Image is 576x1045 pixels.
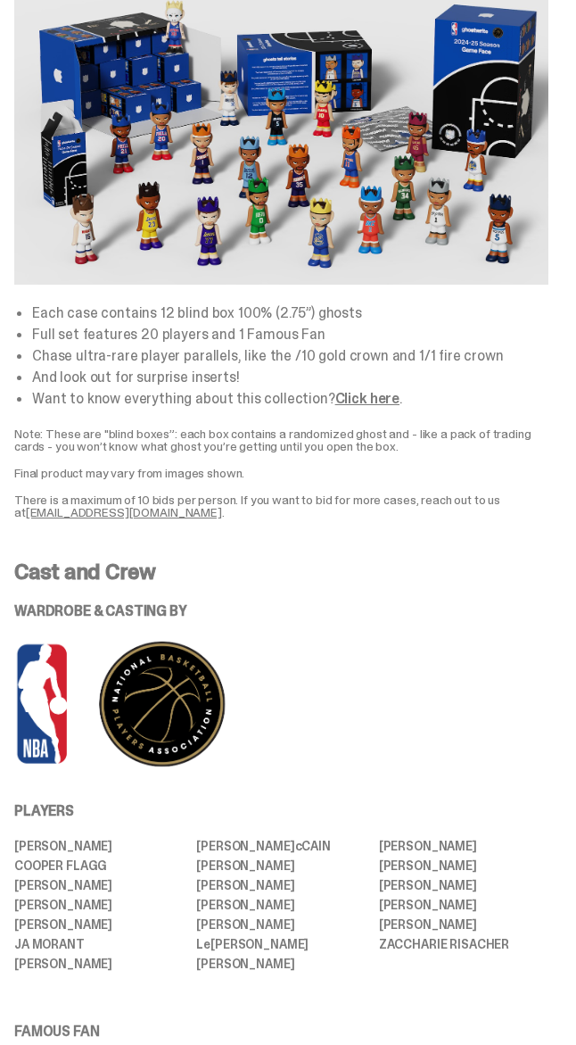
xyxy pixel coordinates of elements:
li: Full set features 20 players and 1 Famous Fan [32,328,548,342]
li: And look out for surprise inserts! [32,370,548,385]
li: [PERSON_NAME] [14,840,184,852]
li: [PERSON_NAME] [14,879,184,892]
li: [PERSON_NAME] CAIN [196,840,366,852]
li: [PERSON_NAME] [14,958,184,970]
span: c [295,838,302,854]
p: FAMOUS FAN [14,1024,548,1039]
li: Each case contains 12 blind box 100% (2.75”) ghosts [32,306,548,320]
li: [PERSON_NAME] [14,918,184,931]
a: [EMAIL_ADDRESS][DOMAIN_NAME] [26,504,222,520]
li: [PERSON_NAME] [196,958,366,970]
li: [PERSON_NAME] [379,840,548,852]
li: [PERSON_NAME] [196,859,366,872]
li: L [PERSON_NAME] [196,938,366,950]
li: [PERSON_NAME] [196,899,366,911]
p: PLAYERS [14,804,548,818]
li: Want to know everything about this collection? . [32,392,548,406]
p: WARDROBE & CASTING BY [14,604,548,618]
li: [PERSON_NAME] [379,879,548,892]
li: [PERSON_NAME] [379,918,548,931]
li: ZACCHARIE RISACHER [379,938,548,950]
li: [PERSON_NAME] [14,899,184,911]
li: [PERSON_NAME] [196,918,366,931]
li: Chase ultra-rare player parallels, like the /10 gold crown and 1/1 fire crown [32,349,548,363]
li: Cooper Flagg [14,859,184,872]
span: e [203,936,210,952]
li: [PERSON_NAME] [379,859,548,872]
li: [PERSON_NAME] [379,899,548,911]
p: Final product may vary from images shown. [14,467,548,479]
a: Click here [335,389,399,408]
img: NBA%20and%20PA%20logo%20for%20PDP-04.png [14,640,282,769]
li: JA MORANT [14,938,184,950]
p: There is a maximum of 10 bids per person. If you want to bid for more cases, reach out to us at . [14,493,548,518]
p: Cast and Crew [14,561,548,583]
li: [PERSON_NAME] [196,879,366,892]
p: Note: These are "blind boxes”: each box contains a randomized ghost and - like a pack of trading ... [14,427,548,452]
